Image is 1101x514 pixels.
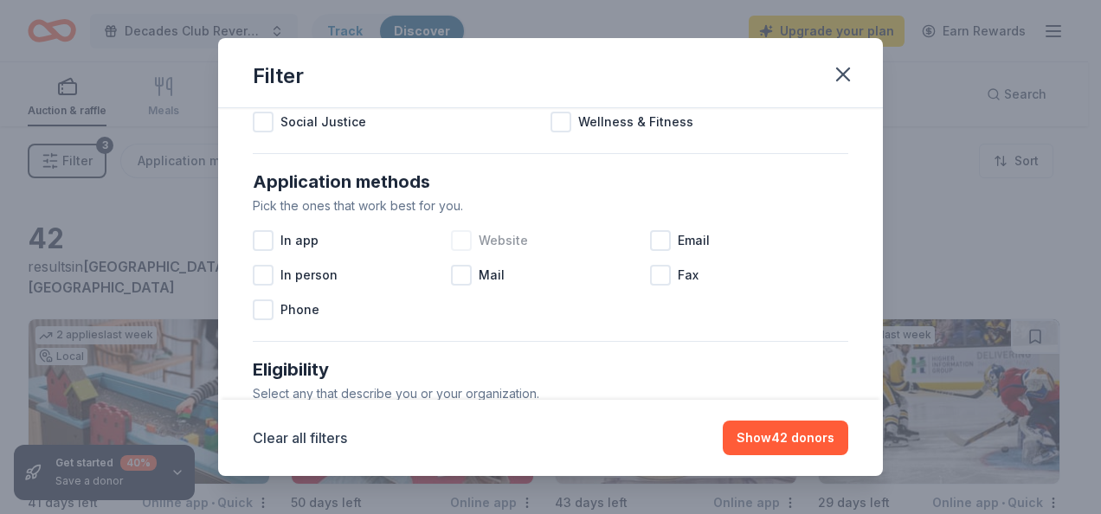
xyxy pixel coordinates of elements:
button: Clear all filters [253,427,347,448]
span: Email [678,230,710,251]
div: Pick the ones that work best for you. [253,196,848,216]
span: Wellness & Fitness [578,112,693,132]
span: Phone [280,299,319,320]
span: Mail [479,265,505,286]
span: In app [280,230,319,251]
span: Social Justice [280,112,366,132]
div: Select any that describe you or your organization. [253,383,848,404]
span: Website [479,230,528,251]
div: Filter [253,62,304,90]
div: Application methods [253,168,848,196]
span: Fax [678,265,699,286]
div: Eligibility [253,356,848,383]
button: Show42 donors [723,421,848,455]
span: In person [280,265,338,286]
